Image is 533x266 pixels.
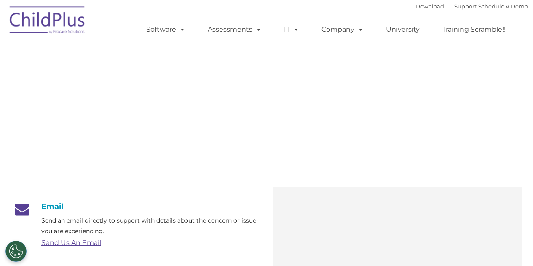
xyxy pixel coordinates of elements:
[378,21,428,38] a: University
[41,215,260,236] p: Send an email directly to support with details about the concern or issue you are experiencing.
[41,239,101,247] a: Send Us An Email
[199,21,270,38] a: Assessments
[415,3,444,10] a: Download
[138,21,194,38] a: Software
[478,3,528,10] a: Schedule A Demo
[5,241,27,262] button: Cookies Settings
[5,0,90,43] img: ChildPlus by Procare Solutions
[454,3,477,10] a: Support
[313,21,372,38] a: Company
[434,21,514,38] a: Training Scramble!!
[276,21,308,38] a: IT
[12,202,260,211] h4: Email
[415,3,528,10] font: |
